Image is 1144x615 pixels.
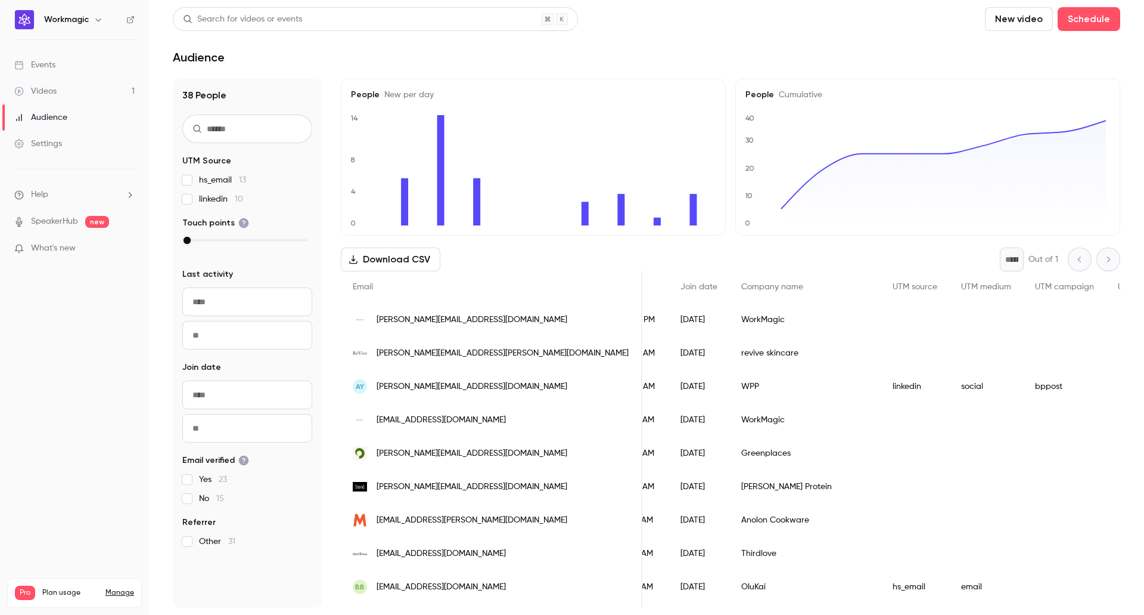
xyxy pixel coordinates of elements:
span: 23 [219,475,227,484]
div: max [184,237,191,244]
span: hs_email [199,174,246,186]
button: Download CSV [341,248,440,271]
span: Help [31,188,48,201]
div: [DATE] [669,570,729,604]
div: Greenplaces [729,437,881,470]
div: [DATE] [669,537,729,570]
button: New video [985,7,1053,31]
text: 30 [745,136,754,144]
span: [PERSON_NAME][EMAIL_ADDRESS][DOMAIN_NAME] [377,314,567,326]
div: email [949,570,1023,604]
span: New per day [380,91,434,99]
a: Manage [105,588,134,598]
h1: 38 People [182,88,312,103]
div: Videos [14,85,57,97]
li: help-dropdown-opener [14,188,135,201]
span: Touch points [182,217,249,229]
span: Email verified [182,455,249,466]
input: From [182,288,312,316]
img: thirdlove.com [353,552,367,555]
span: [PERSON_NAME][EMAIL_ADDRESS][DOMAIN_NAME] [377,481,567,493]
span: 10 [235,195,243,203]
img: reviveskincare.com [353,346,367,360]
div: OluKai [729,570,881,604]
img: davidprotein.com [353,482,367,492]
div: Search for videos or events [183,13,302,26]
div: [DATE] [669,336,729,370]
span: BB [355,582,365,592]
span: new [85,216,109,228]
span: Cumulative [774,91,822,99]
text: 14 [350,114,358,122]
text: 0 [745,219,750,227]
text: 40 [745,114,754,122]
img: meyer.com [353,513,367,527]
span: Plan usage [42,588,98,598]
img: workmagic.io [353,313,367,327]
div: WorkMagic [729,403,881,437]
img: greenplaces.com [353,446,367,461]
div: [DATE] [669,437,729,470]
div: bppost [1023,370,1106,403]
span: [EMAIL_ADDRESS][DOMAIN_NAME] [377,548,506,560]
span: Pro [15,586,35,600]
text: 4 [351,187,356,196]
text: 8 [350,156,355,164]
span: UTM campaign [1035,283,1094,291]
div: social [949,370,1023,403]
h6: Workmagic [44,14,89,26]
div: [DATE] [669,503,729,537]
span: [PERSON_NAME][EMAIL_ADDRESS][DOMAIN_NAME] [377,381,567,393]
img: workmagic.io [353,413,367,427]
div: linkedin [881,370,949,403]
span: [PERSON_NAME][EMAIL_ADDRESS][PERSON_NAME][DOMAIN_NAME] [377,347,629,360]
input: From [182,381,312,409]
span: linkedin [199,193,243,205]
span: 31 [228,537,235,546]
span: [EMAIL_ADDRESS][DOMAIN_NAME] [377,414,506,427]
div: WorkMagic [729,303,881,336]
input: To [182,321,312,350]
span: Join date [680,283,717,291]
input: To [182,414,312,443]
h1: Audience [173,50,225,64]
a: SpeakerHub [31,215,78,228]
div: Events [14,59,55,71]
p: Out of 1 [1028,254,1058,265]
span: Email [353,283,373,291]
div: hs_email [881,570,949,604]
h5: People [745,89,1110,101]
h5: People [351,89,716,101]
text: 10 [745,191,753,200]
img: Workmagic [15,10,34,29]
div: Anolon Cookware [729,503,881,537]
span: UTM source [893,283,937,291]
span: AY [356,381,364,392]
div: [DATE] [669,403,729,437]
div: [DATE] [669,470,729,503]
span: Join date [182,361,221,373]
span: Yes [199,474,227,486]
div: [DATE] [669,303,729,336]
span: Company name [741,283,803,291]
span: What's new [31,242,76,255]
div: Thirdlove [729,537,881,570]
span: [PERSON_NAME][EMAIL_ADDRESS][DOMAIN_NAME] [377,447,567,460]
text: 0 [350,219,356,227]
text: 20 [745,164,754,172]
span: 13 [239,176,246,184]
div: Settings [14,138,62,150]
div: WPP [729,370,881,403]
span: UTM medium [961,283,1011,291]
span: Last activity [182,268,233,280]
span: [EMAIL_ADDRESS][DOMAIN_NAME] [377,581,506,594]
div: Audience [14,112,67,123]
div: [PERSON_NAME] Protein [729,470,881,503]
button: Schedule [1058,7,1120,31]
span: [EMAIL_ADDRESS][PERSON_NAME][DOMAIN_NAME] [377,514,567,527]
span: No [199,493,224,505]
span: Other [199,536,235,548]
span: Referrer [182,517,216,529]
div: revive skincare [729,336,881,370]
span: UTM Source [182,155,231,167]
